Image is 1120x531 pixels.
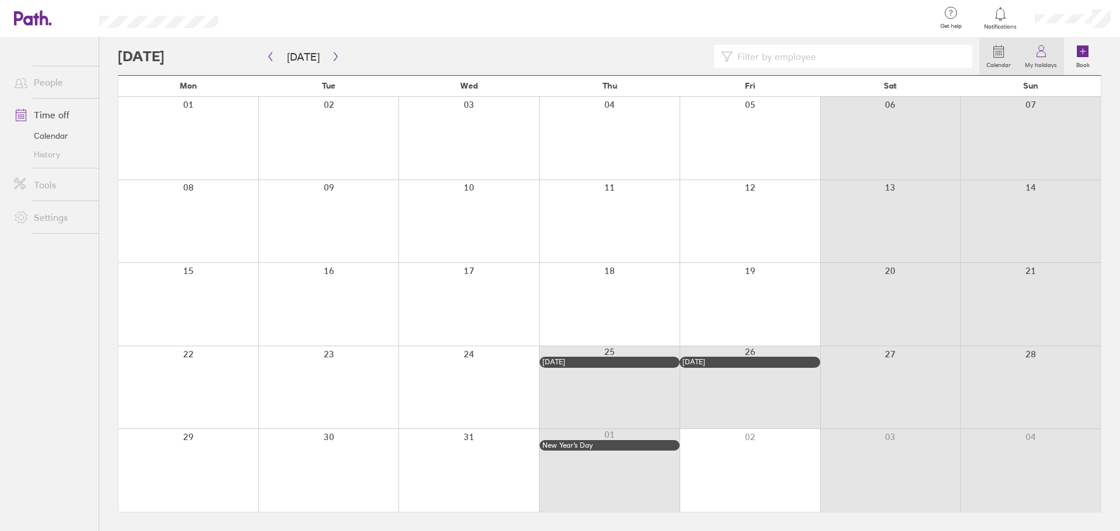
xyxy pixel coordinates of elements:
[982,23,1020,30] span: Notifications
[322,81,335,90] span: Tue
[932,23,970,30] span: Get help
[278,47,329,66] button: [DATE]
[5,126,99,145] a: Calendar
[979,58,1018,69] label: Calendar
[1023,81,1038,90] span: Sun
[733,45,965,68] input: Filter by employee
[603,81,617,90] span: Thu
[1069,58,1097,69] label: Book
[1064,38,1101,75] a: Book
[982,6,1020,30] a: Notifications
[460,81,478,90] span: Wed
[5,103,99,126] a: Time off
[1018,58,1064,69] label: My holidays
[5,145,99,164] a: History
[1018,38,1064,75] a: My holidays
[5,206,99,229] a: Settings
[682,358,817,366] div: [DATE]
[745,81,755,90] span: Fri
[884,81,897,90] span: Sat
[979,38,1018,75] a: Calendar
[542,441,677,449] div: New Year’s Day
[5,71,99,94] a: People
[542,358,677,366] div: [DATE]
[5,173,99,196] a: Tools
[180,81,197,90] span: Mon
